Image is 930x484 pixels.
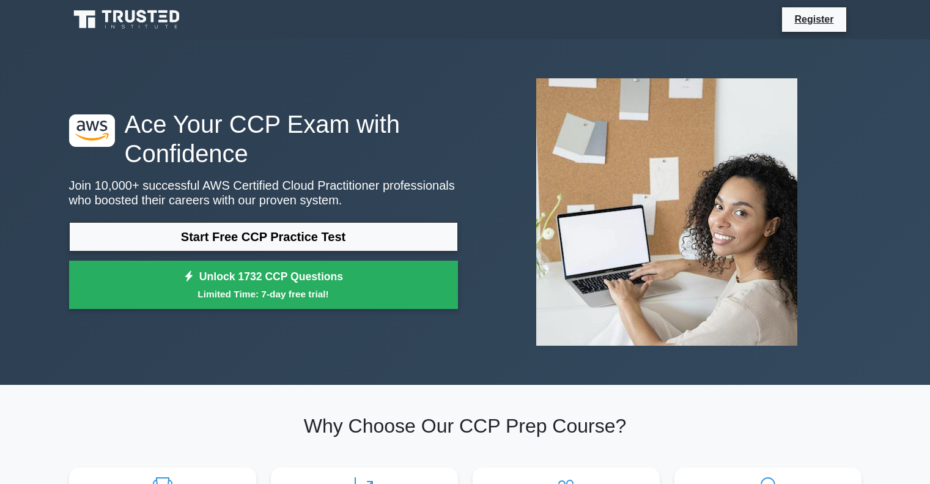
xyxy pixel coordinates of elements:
small: Limited Time: 7-day free trial! [84,287,443,301]
a: Register [787,12,841,27]
h2: Why Choose Our CCP Prep Course? [69,414,862,437]
h1: Ace Your CCP Exam with Confidence [69,110,458,168]
p: Join 10,000+ successful AWS Certified Cloud Practitioner professionals who boosted their careers ... [69,178,458,207]
a: Start Free CCP Practice Test [69,222,458,251]
a: Unlock 1732 CCP QuestionsLimited Time: 7-day free trial! [69,261,458,310]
